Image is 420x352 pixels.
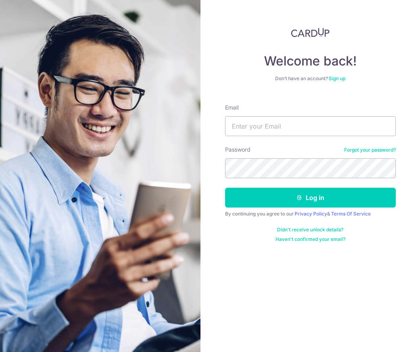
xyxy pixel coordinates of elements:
label: Email [225,104,239,112]
h4: Welcome back! [225,53,396,69]
a: Forgot your password? [344,147,396,153]
div: Don’t have an account? [225,75,396,82]
button: Log in [225,188,396,208]
a: Terms Of Service [331,211,371,217]
input: Enter your Email [225,116,396,136]
a: Haven't confirmed your email? [276,236,345,242]
div: By continuing you agree to our & [225,211,396,217]
a: Privacy Policy [295,211,327,217]
a: Didn't receive unlock details? [277,227,343,233]
img: CardUp Logo [291,28,330,37]
label: Password [225,146,250,154]
a: Sign up [329,75,345,81]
